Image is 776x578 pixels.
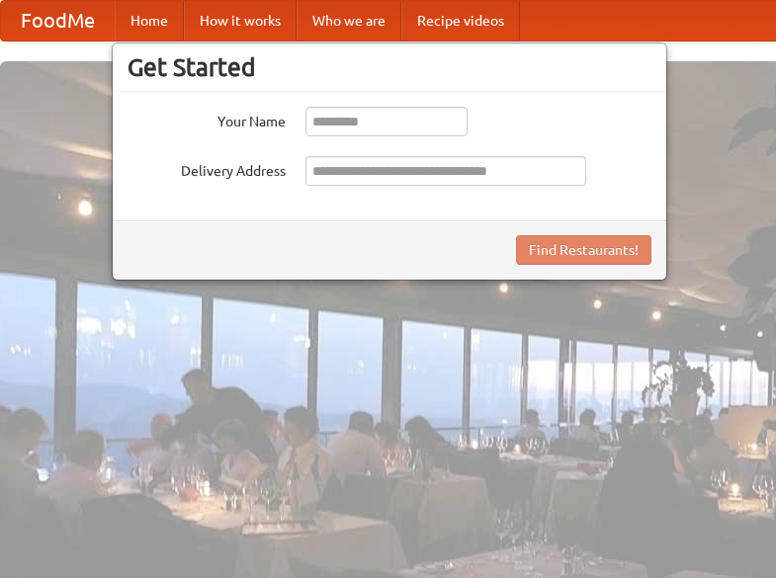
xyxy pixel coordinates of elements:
[128,52,651,82] h3: Get Started
[128,156,286,181] label: Delivery Address
[297,1,401,41] a: Who we are
[184,1,297,41] a: How it works
[401,1,520,41] a: Recipe videos
[128,107,286,131] label: Your Name
[516,235,651,265] button: Find Restaurants!
[1,1,115,41] a: FoodMe
[115,1,184,41] a: Home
